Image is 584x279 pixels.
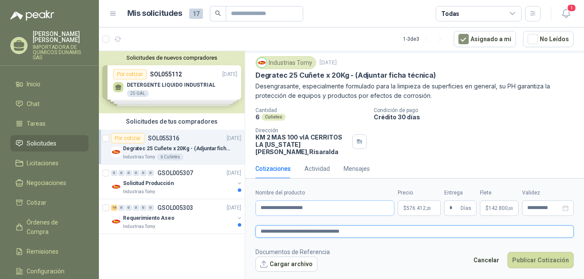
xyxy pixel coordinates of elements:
[111,147,121,157] img: Company Logo
[148,170,154,176] div: 0
[344,164,370,173] div: Mensajes
[111,182,121,192] img: Company Logo
[140,205,147,211] div: 0
[27,178,66,188] span: Negociaciones
[118,205,125,211] div: 0
[10,194,89,211] a: Cotizar
[10,10,54,21] img: Logo peakr
[320,59,337,67] p: [DATE]
[33,45,89,60] p: IMPORTADORA DE QUIMICOS DUNAMIS SAS
[189,9,203,19] span: 17
[227,204,241,212] p: [DATE]
[123,154,155,161] p: Industrias Tomy
[10,243,89,260] a: Remisiones
[10,76,89,92] a: Inicio
[111,203,243,230] a: 16 0 0 0 0 0 GSOL005303[DATE] Company LogoRequerimiento AseoIndustrias Tomy
[454,31,516,47] button: Asignado a mi
[157,205,193,211] p: GSOL005303
[123,188,155,195] p: Industrias Tomy
[10,175,89,191] a: Negociaciones
[469,252,504,268] button: Cancelar
[157,170,193,176] p: GSOL005307
[507,252,574,268] button: Publicar Cotización
[441,9,459,18] div: Todas
[27,79,40,89] span: Inicio
[374,107,581,113] p: Condición de pago
[215,10,221,16] span: search
[111,205,117,211] div: 16
[255,113,260,121] p: 6
[10,115,89,132] a: Tareas
[480,189,519,197] label: Flete
[27,158,58,168] span: Licitaciones
[118,170,125,176] div: 0
[27,218,80,237] span: Órdenes de Compra
[508,206,513,211] span: ,00
[255,247,330,257] p: Documentos de Referencia
[102,55,241,61] button: Solicitudes de nuevos compradores
[140,170,147,176] div: 0
[99,51,245,113] div: Solicitudes de nuevos compradoresPor cotizarSOL055112[DATE] DETERGENTE LIQUIDO INDUSTRIAL25 GALPo...
[255,127,349,133] p: Dirección
[123,145,230,153] p: Degratec 25 Cuñete x 20Kg - (Adjuntar ficha técnica)
[10,214,89,240] a: Órdenes de Compra
[480,200,519,216] p: $ 142.800,00
[148,135,179,141] p: SOL055316
[10,155,89,171] a: Licitaciones
[33,31,89,43] p: [PERSON_NAME] [PERSON_NAME]
[111,168,243,195] a: 0 0 0 0 0 0 GSOL005307[DATE] Company LogoSolicitud ProducciónIndustrias Tomy
[10,135,89,152] a: Solicitudes
[255,257,317,272] button: Cargar archivo
[567,4,576,12] span: 1
[255,164,291,173] div: Cotizaciones
[27,139,56,148] span: Solicitudes
[255,189,394,197] label: Nombre del producto
[558,6,574,21] button: 1
[227,169,241,177] p: [DATE]
[126,205,132,211] div: 0
[27,267,65,276] span: Configuración
[99,130,245,164] a: Por cotizarSOL055316[DATE] Company LogoDegratec 25 Cuñete x 20Kg - (Adjuntar ficha técnica)Indust...
[123,223,155,230] p: Industrias Tomy
[123,179,174,188] p: Solicitud Producción
[426,206,431,211] span: ,20
[403,32,447,46] div: 1 - 3 de 3
[304,164,330,173] div: Actividad
[255,82,574,100] p: Desengrasante, especialmente formulado para la limpieza de superficies en general, su PH garantiz...
[27,198,46,207] span: Cotizar
[523,31,574,47] button: No Leídos
[444,189,476,197] label: Entrega
[126,170,132,176] div: 0
[133,205,139,211] div: 0
[111,216,121,227] img: Company Logo
[398,200,441,216] p: $576.412,20
[255,71,436,80] p: Degratec 25 Cuñete x 20Kg - (Adjuntar ficha técnica)
[486,206,489,211] span: $
[227,134,241,143] p: [DATE]
[261,114,286,121] div: Cuñetes
[111,133,144,143] div: Por cotizar
[111,170,117,176] div: 0
[398,189,441,197] label: Precio
[255,133,349,155] p: KM 2 MAS 100 vIA CERRITOS LA [US_STATE] [PERSON_NAME] , Risaralda
[489,206,513,211] span: 142.800
[148,205,154,211] div: 0
[99,113,245,130] div: Solicitudes de tus compradores
[257,58,267,67] img: Company Logo
[157,154,184,161] div: 6 Cuñetes
[374,113,581,121] p: Crédito 30 días
[127,7,182,20] h1: Mis solicitudes
[255,107,367,113] p: Cantidad
[133,170,139,176] div: 0
[27,99,40,109] span: Chat
[27,247,58,256] span: Remisiones
[27,119,46,128] span: Tareas
[406,206,431,211] span: 576.412
[522,189,574,197] label: Validez
[10,96,89,112] a: Chat
[255,56,316,69] div: Industrias Tomy
[461,201,471,215] span: Días
[123,214,175,222] p: Requerimiento Aseo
